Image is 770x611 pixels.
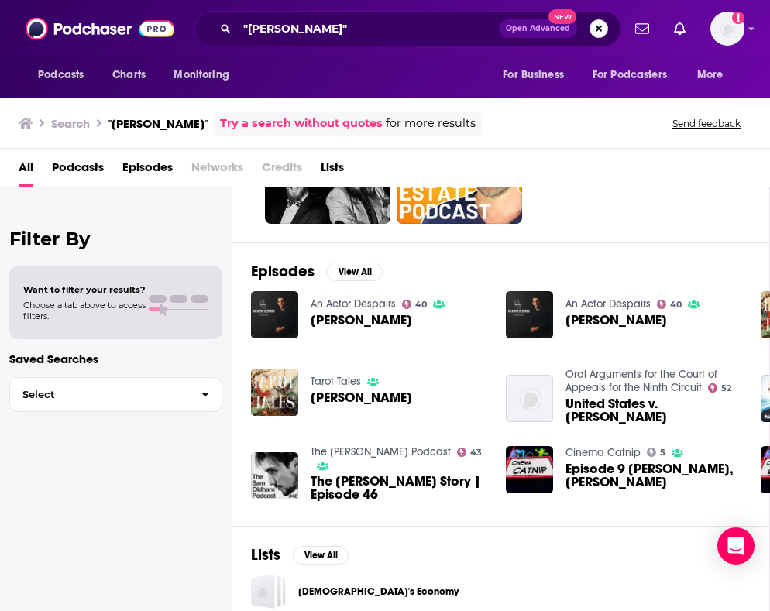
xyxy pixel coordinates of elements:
[251,545,280,565] h2: Lists
[565,314,667,327] a: James Wells
[9,377,222,412] button: Select
[386,115,476,132] span: for more results
[251,262,383,281] a: EpisodesView All
[657,300,682,309] a: 40
[251,574,286,609] a: God's Economy
[660,449,665,456] span: 5
[174,64,229,86] span: Monitoring
[311,391,412,404] span: [PERSON_NAME]
[251,452,298,499] img: The James Wells Story | Episode 46
[23,300,146,321] span: Choose a tab above to access filters.
[27,60,104,90] button: open menu
[415,301,427,308] span: 40
[293,546,349,565] button: View All
[51,116,90,131] h3: Search
[717,527,755,565] div: Open Intercom Messenger
[457,448,483,457] a: 43
[583,60,689,90] button: open menu
[402,300,428,309] a: 40
[262,155,302,187] span: Credits
[10,390,189,400] span: Select
[721,385,731,392] span: 52
[668,117,745,130] button: Send feedback
[220,115,383,132] a: Try a search without quotes
[668,15,692,42] a: Show notifications dropdown
[492,60,583,90] button: open menu
[9,228,222,250] h2: Filter By
[470,449,482,456] span: 43
[647,448,666,457] a: 5
[311,297,396,311] a: An Actor Despairs
[38,64,84,86] span: Podcasts
[565,462,742,489] span: Episode 9 [PERSON_NAME], [PERSON_NAME]
[506,291,553,338] img: James Wells
[311,475,487,501] a: The James Wells Story | Episode 46
[237,16,499,41] input: Search podcasts, credits, & more...
[697,64,724,86] span: More
[311,391,412,404] a: James Wells
[251,262,315,281] h2: Episodes
[194,11,621,46] div: Search podcasts, credits, & more...
[311,314,412,327] a: James Wells
[311,314,412,327] span: [PERSON_NAME]
[311,445,451,458] a: The Sam Oldham Podcast
[710,12,744,46] span: Logged in as Isabellaoidem
[503,64,564,86] span: For Business
[499,19,577,38] button: Open AdvancedNew
[506,25,570,33] span: Open Advanced
[710,12,744,46] button: Show profile menu
[251,369,298,416] img: James Wells
[26,14,174,43] img: Podchaser - Follow, Share and Rate Podcasts
[251,291,298,338] img: James Wells
[23,284,146,295] span: Want to filter your results?
[321,155,344,187] a: Lists
[565,446,641,459] a: Cinema Catnip
[548,9,576,24] span: New
[112,64,146,86] span: Charts
[251,545,349,565] a: ListsView All
[163,60,249,90] button: open menu
[710,12,744,46] img: User Profile
[565,397,742,424] span: United States v. [PERSON_NAME]
[670,301,682,308] span: 40
[52,155,104,187] a: Podcasts
[565,397,742,424] a: United States v. James Wells
[506,446,553,493] img: Episode 9 Wells, James Wells
[298,583,459,600] a: [DEMOGRAPHIC_DATA]'s Economy
[191,155,243,187] span: Networks
[311,375,361,388] a: Tarot Tales
[311,475,487,501] span: The [PERSON_NAME] Story | Episode 46
[629,15,655,42] a: Show notifications dropdown
[686,60,743,90] button: open menu
[108,116,208,131] h3: "[PERSON_NAME]"
[565,462,742,489] a: Episode 9 Wells, James Wells
[708,383,732,393] a: 52
[565,368,717,394] a: Oral Arguments for the Court of Appeals for the Ninth Circuit
[19,155,33,187] a: All
[9,352,222,366] p: Saved Searches
[327,263,383,281] button: View All
[732,12,744,24] svg: Add a profile image
[565,297,651,311] a: An Actor Despairs
[122,155,173,187] a: Episodes
[593,64,667,86] span: For Podcasters
[102,60,155,90] a: Charts
[506,375,553,422] img: United States v. James Wells
[565,314,667,327] span: [PERSON_NAME]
